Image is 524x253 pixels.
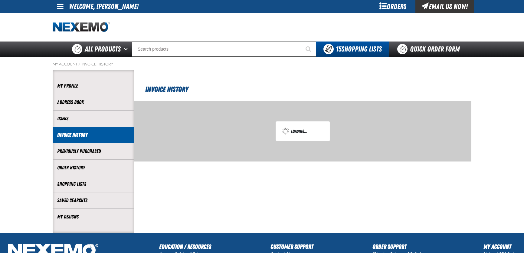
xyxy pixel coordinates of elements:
[57,213,130,220] a: My Designs
[159,242,211,251] h2: Education / Resources
[57,115,130,122] a: Users
[78,62,80,67] span: /
[132,42,316,57] input: Search
[372,242,424,251] h2: Order Support
[336,45,382,53] span: Shopping Lists
[282,128,324,135] div: Loading...
[57,197,130,204] a: Saved Searches
[53,62,77,67] a: My Account
[389,42,471,57] a: Quick Order Form
[57,148,130,155] a: Previously Purchased
[57,82,130,89] a: My Profile
[316,42,389,57] button: You have 15 Shopping Lists. Open to view details
[270,242,313,251] h2: Customer Support
[53,22,110,32] a: Home
[122,42,132,57] button: Open All Products pages
[57,164,130,171] a: Order History
[53,22,110,32] img: Nexemo logo
[85,44,121,55] span: All Products
[483,242,518,251] h2: My Account
[145,85,188,94] span: Invoice History
[301,42,316,57] button: Start Searching
[336,45,341,53] strong: 15
[81,62,113,67] a: Invoice History
[57,181,130,188] a: Shopping Lists
[57,99,130,106] a: Address Book
[53,62,471,67] nav: Breadcrumbs
[57,131,130,138] a: Invoice History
